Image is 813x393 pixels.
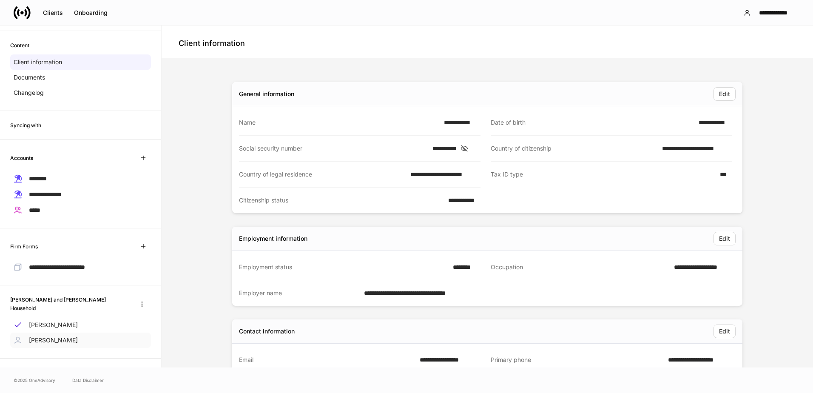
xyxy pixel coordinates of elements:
div: Employment information [239,234,307,243]
p: Client information [14,58,62,66]
p: Documents [14,73,45,82]
div: Onboarding [74,10,108,16]
h6: Accounts [10,154,33,162]
p: Changelog [14,88,44,97]
h6: [PERSON_NAME] and [PERSON_NAME] Household [10,296,126,312]
p: [PERSON_NAME] [29,321,78,329]
div: Edit [719,236,730,242]
div: Contact information [239,327,295,336]
a: [PERSON_NAME] [10,333,151,348]
button: Clients [37,6,68,20]
div: Tax ID type [491,170,715,179]
h4: Client information [179,38,245,48]
div: Country of legal residence [239,170,405,179]
div: General information [239,90,294,98]
div: Email [239,356,415,364]
div: Clients [43,10,63,16]
button: Onboarding [68,6,113,20]
div: Country of citizenship [491,144,657,153]
h6: Firm Forms [10,242,38,251]
a: Data Disclaimer [72,377,104,384]
p: [PERSON_NAME] [29,336,78,345]
span: © 2025 OneAdvisory [14,377,55,384]
div: Edit [719,328,730,334]
button: Edit [714,232,736,245]
div: Employer name [239,289,359,297]
div: Primary phone [491,356,663,364]
div: Employment status [239,263,448,271]
a: [PERSON_NAME] [10,317,151,333]
h6: Content [10,41,29,49]
div: Social security number [239,144,427,153]
div: Date of birth [491,118,694,127]
h6: Syncing with [10,121,41,129]
a: Documents [10,70,151,85]
div: Name [239,118,439,127]
div: Citizenship status [239,196,443,205]
button: Edit [714,87,736,101]
div: Occupation [491,263,669,272]
a: Client information [10,54,151,70]
div: Edit [719,91,730,97]
a: Changelog [10,85,151,100]
button: Edit [714,325,736,338]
